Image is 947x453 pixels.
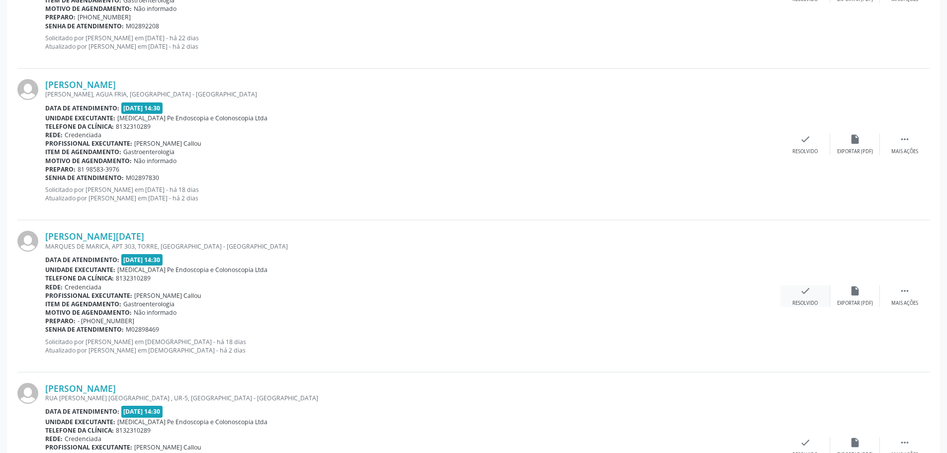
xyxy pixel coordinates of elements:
[45,325,124,334] b: Senha de atendimento:
[792,148,818,155] div: Resolvido
[123,300,174,308] span: Gastroenterologia
[45,308,132,317] b: Motivo de agendamento:
[17,79,38,100] img: img
[45,266,115,274] b: Unidade executante:
[134,291,201,300] span: [PERSON_NAME] Callou
[45,283,63,291] b: Rede:
[116,426,151,435] span: 8132310289
[121,406,163,417] span: [DATE] 14:30
[850,437,861,448] i: insert_drive_file
[850,134,861,145] i: insert_drive_file
[116,122,151,131] span: 8132310289
[850,285,861,296] i: insert_drive_file
[134,139,201,148] span: [PERSON_NAME] Callou
[45,104,119,112] b: Data de atendimento:
[45,13,76,21] b: Preparo:
[45,274,114,282] b: Telefone da clínica:
[891,148,918,155] div: Mais ações
[117,418,267,426] span: [MEDICAL_DATA] Pe Endoscopia e Colonoscopia Ltda
[123,148,174,156] span: Gastroenterologia
[45,242,780,251] div: MARQUES DE MARICA, APT 303, TORRE, [GEOGRAPHIC_DATA] - [GEOGRAPHIC_DATA]
[45,300,121,308] b: Item de agendamento:
[45,114,115,122] b: Unidade executante:
[117,114,267,122] span: [MEDICAL_DATA] Pe Endoscopia e Colonoscopia Ltda
[45,122,114,131] b: Telefone da clínica:
[899,285,910,296] i: 
[116,274,151,282] span: 8132310289
[45,90,780,98] div: [PERSON_NAME], AGUA FRIA, [GEOGRAPHIC_DATA] - [GEOGRAPHIC_DATA]
[45,165,76,174] b: Preparo:
[126,22,159,30] span: M02892208
[45,338,780,355] p: Solicitado por [PERSON_NAME] em [DEMOGRAPHIC_DATA] - há 18 dias Atualizado por [PERSON_NAME] em [...
[45,174,124,182] b: Senha de atendimento:
[45,426,114,435] b: Telefone da clínica:
[45,383,116,394] a: [PERSON_NAME]
[17,383,38,404] img: img
[800,134,811,145] i: check
[45,317,76,325] b: Preparo:
[126,325,159,334] span: M02898469
[45,139,132,148] b: Profissional executante:
[65,435,101,443] span: Credenciada
[837,148,873,155] div: Exportar (PDF)
[45,131,63,139] b: Rede:
[45,148,121,156] b: Item de agendamento:
[65,131,101,139] span: Credenciada
[45,79,116,90] a: [PERSON_NAME]
[45,443,132,452] b: Profissional executante:
[45,435,63,443] b: Rede:
[134,308,176,317] span: Não informado
[800,437,811,448] i: check
[17,231,38,252] img: img
[78,317,134,325] span: - [PHONE_NUMBER]
[121,102,163,114] span: [DATE] 14:30
[134,443,201,452] span: [PERSON_NAME] Callou
[117,266,267,274] span: [MEDICAL_DATA] Pe Endoscopia e Colonoscopia Ltda
[134,157,176,165] span: Não informado
[45,394,780,402] div: RUA [PERSON_NAME] [GEOGRAPHIC_DATA] , UR-5, [GEOGRAPHIC_DATA] - [GEOGRAPHIC_DATA]
[800,285,811,296] i: check
[78,13,131,21] span: [PHONE_NUMBER]
[45,185,780,202] p: Solicitado por [PERSON_NAME] em [DATE] - há 18 dias Atualizado por [PERSON_NAME] em [DATE] - há 2...
[45,34,780,51] p: Solicitado por [PERSON_NAME] em [DATE] - há 22 dias Atualizado por [PERSON_NAME] em [DATE] - há 2...
[126,174,159,182] span: M02897830
[891,300,918,307] div: Mais ações
[45,407,119,416] b: Data de atendimento:
[837,300,873,307] div: Exportar (PDF)
[899,134,910,145] i: 
[899,437,910,448] i: 
[134,4,176,13] span: Não informado
[78,165,119,174] span: 81 98583-3976
[792,300,818,307] div: Resolvido
[45,4,132,13] b: Motivo de agendamento:
[45,418,115,426] b: Unidade executante:
[121,254,163,266] span: [DATE] 14:30
[45,231,144,242] a: [PERSON_NAME][DATE]
[45,157,132,165] b: Motivo de agendamento:
[45,256,119,264] b: Data de atendimento:
[45,22,124,30] b: Senha de atendimento:
[45,291,132,300] b: Profissional executante:
[65,283,101,291] span: Credenciada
